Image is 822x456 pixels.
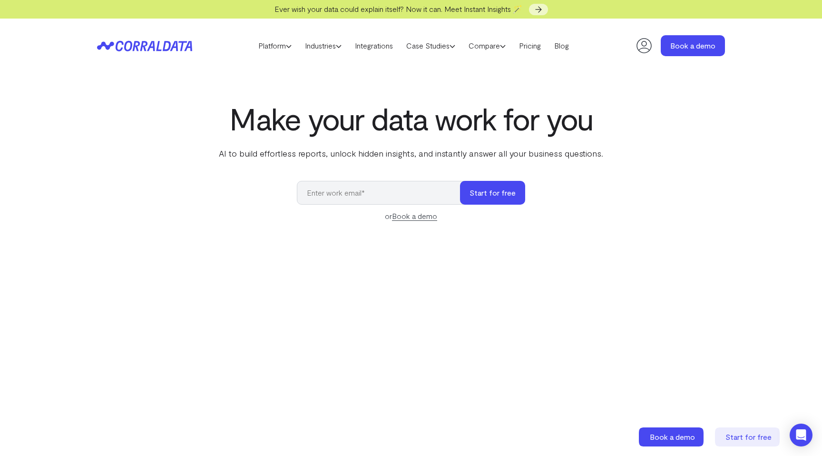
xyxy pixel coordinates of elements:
p: AI to build effortless reports, unlock hidden insights, and instantly answer all your business qu... [217,147,605,159]
a: Blog [548,39,576,53]
span: Book a demo [650,432,695,441]
a: Start for free [715,427,782,446]
a: Platform [252,39,298,53]
a: Book a demo [661,35,725,56]
a: Book a demo [639,427,705,446]
button: Start for free [460,181,525,205]
input: Enter work email* [297,181,470,205]
span: Ever wish your data could explain itself? Now it can. Meet Instant Insights 🪄 [274,4,522,13]
a: Book a demo [392,211,437,221]
a: Case Studies [400,39,462,53]
a: Pricing [512,39,548,53]
div: Open Intercom Messenger [790,424,812,446]
div: or [297,210,525,222]
span: Start for free [725,432,772,441]
a: Industries [298,39,348,53]
h1: Make your data work for you [217,101,605,136]
a: Integrations [348,39,400,53]
a: Compare [462,39,512,53]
